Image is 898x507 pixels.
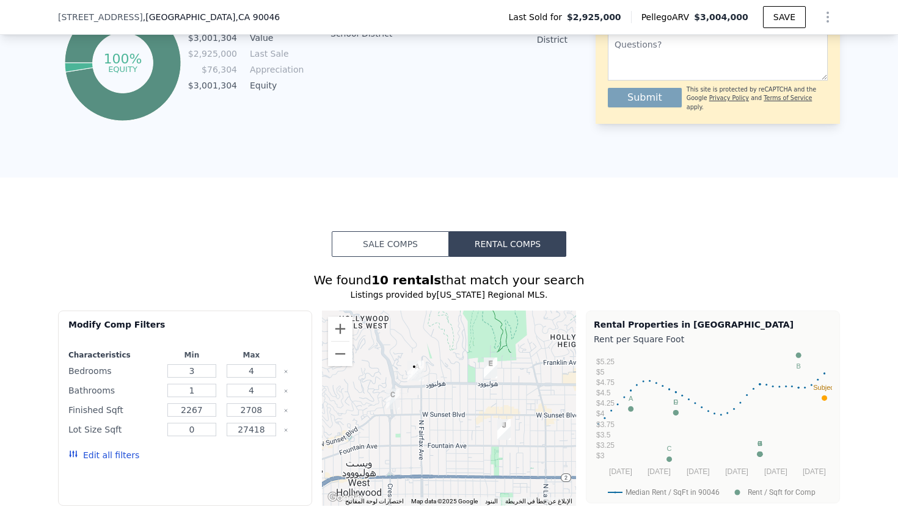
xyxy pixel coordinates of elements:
[596,451,605,460] text: $3
[188,79,238,92] td: $3,001,304
[709,95,749,101] a: Privacy Policy
[594,318,832,331] div: Rental Properties in [GEOGRAPHIC_DATA]
[103,51,142,67] tspan: 100%
[596,441,615,450] text: $3.25
[325,490,365,506] a: ‏فتح هذه المنطقة في "خرائط Google" (يؤدي ذلك إلى فتح نافذة جديدة)
[674,398,678,406] text: E
[594,348,832,500] svg: A chart.
[283,369,288,374] button: Clear
[68,401,159,419] div: Finished Sqft
[411,498,478,505] span: Map data ©2025 Google
[725,467,748,476] text: [DATE]
[813,384,836,391] text: Subject
[68,350,159,360] div: Characteristics
[108,64,137,73] tspan: equity
[687,85,828,112] div: This site is protected by reCAPTCHA and the Google and apply.
[609,467,632,476] text: [DATE]
[345,497,404,506] button: اختصارات لوحة المفاتيح
[505,498,572,505] a: الإبلاغ عن خطأ في الخريطة
[764,95,812,101] a: Terms of Service
[667,445,672,452] text: C
[497,419,511,440] div: 1327 fuller Unit 2
[816,5,840,29] button: Show Options
[484,358,497,378] div: 1722 N Vista Street
[332,231,449,257] button: Sale Comps
[68,449,139,461] button: Edit all filters
[371,273,441,287] strong: 10 rentals
[68,318,302,340] div: Modify Comp Filters
[247,47,302,60] td: Last Sale
[68,362,159,379] div: Bedrooms
[648,467,671,476] text: [DATE]
[758,440,762,447] text: J
[247,63,302,76] td: Appreciation
[608,88,682,107] button: Submit
[68,382,159,399] div: Bathrooms
[596,431,611,439] text: $3.5
[596,368,605,376] text: $5
[58,11,143,23] span: [STREET_ADDRESS]
[58,271,840,289] div: We found that match your search
[188,47,238,60] td: $2,925,000
[328,317,352,341] button: تكبير
[641,11,695,23] span: Pellego ARV
[449,231,566,257] button: Rental Comps
[687,467,710,476] text: [DATE]
[325,490,365,506] img: Google
[596,389,611,397] text: $4.5
[224,350,279,360] div: Max
[596,420,615,429] text: $3.75
[596,409,605,418] text: $4
[485,498,498,505] a: البنود
[188,63,238,76] td: $76,304
[247,31,302,45] td: Value
[328,342,352,366] button: تصغير
[407,361,421,381] div: 7924 Hillside Ave
[764,467,787,476] text: [DATE]
[748,488,816,497] text: Rent / Sqft for Comp
[567,11,621,23] span: $2,925,000
[283,428,288,433] button: Clear
[509,11,568,23] span: Last Sold for
[596,378,615,387] text: $4.75
[164,350,219,360] div: Min
[626,488,720,497] text: Median Rent / SqFt in 90046
[763,6,806,28] button: SAVE
[594,331,832,348] div: Rent per Square Foot
[386,389,400,409] div: 1520 N Crescent Heights Blvd
[188,31,238,45] td: $3,001,304
[803,467,826,476] text: [DATE]
[58,289,840,301] div: Listings provided by [US_STATE] Regional MLS .
[596,399,615,408] text: $4.25
[68,421,159,438] div: Lot Size Sqft
[283,389,288,394] button: Clear
[694,12,748,22] span: $3,004,000
[596,358,615,366] text: $5.25
[629,395,633,402] text: A
[143,11,280,23] span: , [GEOGRAPHIC_DATA]
[796,362,800,370] text: B
[247,79,302,92] td: Equity
[283,408,288,413] button: Clear
[235,12,280,22] span: , CA 90046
